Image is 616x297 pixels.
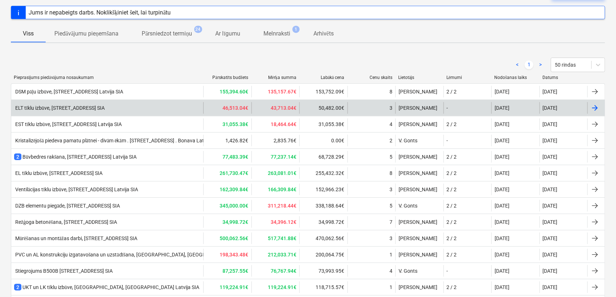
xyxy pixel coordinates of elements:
[271,105,296,111] b: 43,713.04€
[495,235,509,241] div: [DATE]
[223,219,249,225] b: 34,998.72€
[292,26,300,33] span: 1
[495,268,509,274] div: [DATE]
[395,265,444,277] div: V. Gonts
[14,105,105,111] div: ELT tīklu izbūve, [STREET_ADDRESS] SIA
[447,219,457,225] div: 2 / 2
[54,29,118,38] p: Piedāvājumu pieņemšana
[14,203,120,209] div: DZB elementu piegāde, [STREET_ADDRESS] SIA
[390,219,392,225] div: 7
[299,151,347,163] div: 68,728.29€
[223,154,249,160] b: 77,483.39€
[395,135,444,146] div: V. Gonts
[223,105,249,111] b: 46,513.04€
[447,138,448,143] div: -
[395,184,444,195] div: [PERSON_NAME]
[206,75,249,80] div: Pārskatīts budžets
[543,170,558,176] div: [DATE]
[299,233,347,244] div: 470,062.56€
[395,102,444,114] div: [PERSON_NAME]
[299,200,347,212] div: 338,188.64€
[495,75,537,80] div: Nodošanas laiks
[14,89,123,95] div: DSM pāļu izbūve, [STREET_ADDRESS] Latvija SIA
[14,170,103,176] div: EL tīklu izbūve, [STREET_ADDRESS] SIA
[543,121,558,127] div: [DATE]
[390,268,392,274] div: 4
[251,135,300,146] div: 2,835.76€
[14,154,21,160] span: 2
[390,235,392,241] div: 3
[254,75,296,80] div: Mērķa summa
[543,284,558,290] div: [DATE]
[390,170,392,176] div: 8
[390,89,392,95] div: 8
[542,75,585,80] div: Datums
[299,102,347,114] div: 50,482.00€
[543,138,558,143] div: [DATE]
[268,170,296,176] b: 263,081.01€
[390,121,392,127] div: 4
[29,9,171,16] div: Jums ir nepabeigts darbs. Noklikšķiniet šeit, lai turpinātu
[390,187,392,192] div: 3
[447,154,457,160] div: 2 / 2
[220,235,249,241] b: 500,062.56€
[299,216,347,228] div: 34,998.72€
[220,170,249,176] b: 261,730.47€
[543,235,558,241] div: [DATE]
[299,167,347,179] div: 255,432.32€
[14,153,137,160] div: Būvbedres rakšana, [STREET_ADDRESS] Latvija SIA
[395,233,444,244] div: [PERSON_NAME]
[495,170,509,176] div: [DATE]
[203,135,251,146] div: 1,426.82€
[447,252,457,258] div: 2 / 2
[14,284,21,290] span: 2
[543,203,558,209] div: [DATE]
[395,86,444,97] div: [PERSON_NAME]
[543,105,558,111] div: [DATE]
[263,29,290,38] p: Melnraksti
[390,138,392,143] div: 2
[271,219,296,225] b: 34,396.12€
[543,89,558,95] div: [DATE]
[447,203,457,209] div: 2 / 2
[223,121,249,127] b: 31,055.38€
[268,187,296,192] b: 166,309.84€
[447,268,448,274] div: -
[142,29,192,38] p: Pārsniedzot termiņu
[395,249,444,260] div: [PERSON_NAME]
[14,187,138,193] div: Ventilācijas tīklu izbūve, [STREET_ADDRESS] Latvija SIA
[220,89,249,95] b: 155,394.60€
[495,154,509,160] div: [DATE]
[299,86,347,97] div: 153,752.09€
[543,252,558,258] div: [DATE]
[20,29,37,38] p: Viss
[268,252,296,258] b: 212,033.71€
[390,203,392,209] div: 5
[302,75,345,80] div: Labākā cena
[447,235,457,241] div: 2 / 2
[220,187,249,192] b: 162,309.84€
[543,187,558,192] div: [DATE]
[299,249,347,260] div: 200,064.75€
[513,60,522,69] a: Previous page
[220,203,249,209] b: 345,000.00€
[543,154,558,160] div: [DATE]
[525,60,533,69] a: Page 1 is your current page
[447,105,448,111] div: -
[398,75,441,80] div: Lietotājs
[268,235,296,241] b: 517,741.88€
[271,154,296,160] b: 77,237.14€
[447,170,457,176] div: 2 / 2
[395,216,444,228] div: [PERSON_NAME]
[299,135,347,146] div: 0.00€
[580,262,616,297] iframe: Chat Widget
[223,268,249,274] b: 87,257.55€
[268,203,296,209] b: 311,218.44€
[313,29,334,38] p: Arhivēts
[395,281,444,293] div: [PERSON_NAME]
[194,26,202,33] span: 24
[220,284,249,290] b: 119,224.91€
[395,200,444,212] div: V. Gonts
[447,284,457,290] div: 2 / 2
[350,75,393,80] div: Cenu skaits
